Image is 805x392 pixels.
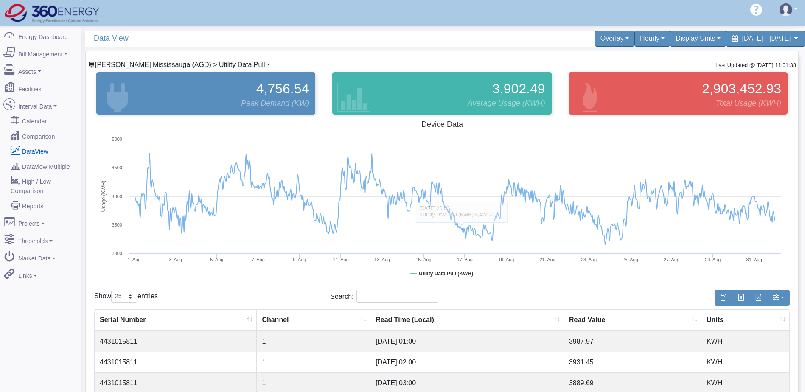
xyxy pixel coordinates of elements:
tspan: Utility Data Pull (KWH) [419,271,473,277]
div: Display Units [670,31,726,47]
tspan: Device Data [421,120,463,129]
span: Data View [94,31,446,46]
td: 3987.97 [564,331,701,352]
text: 4000 [112,194,122,199]
tspan: 25. Aug [622,257,638,262]
tspan: 29. Aug [705,257,721,262]
button: Export to Excel [732,290,750,306]
div: Overlay [595,31,634,47]
td: KWH [701,352,789,372]
span: Device List [95,61,265,68]
tspan: Usage (KWH) [101,180,107,212]
span: 2,903,452.93 [702,78,781,99]
th: Channel : activate to sort column ascending [257,309,370,331]
tspan: 31. Aug [746,257,762,262]
td: KWH [701,331,789,352]
img: user-3.svg [780,3,792,16]
td: 4431015811 [95,352,257,372]
td: 1 [257,331,370,352]
a: [PERSON_NAME] Mississauga (AGD) > Utility Data Pull [88,61,270,68]
text: 3000 [112,251,122,256]
button: Show/Hide Columns [767,290,790,306]
td: [DATE] 02:00 [370,352,564,372]
th: Read Time (Local) : activate to sort column ascending [370,309,564,331]
span: Average Usage (KWH) [468,98,545,109]
tspan: 13. Aug [374,257,390,262]
td: [DATE] 01:00 [370,331,564,352]
button: Generate PDF [749,290,767,306]
text: 3500 [112,222,122,227]
span: Peak Demand (KW) [241,98,309,109]
tspan: 9. Aug [293,257,306,262]
tspan: 17. Aug [457,257,473,262]
td: 1 [257,352,370,372]
button: Copy to clipboard [715,290,732,306]
tspan: 1. Aug [127,257,140,262]
div: Hourly [634,31,670,47]
tspan: 15. Aug [415,257,431,262]
th: Units : activate to sort column ascending [701,309,789,331]
th: Read Value : activate to sort column ascending [564,309,701,331]
tspan: 3. Aug [169,257,182,262]
span: 4,756.54 [256,78,309,99]
tspan: 23. Aug [581,257,597,262]
tspan: 5. Aug [210,257,223,262]
tspan: 7. Aug [252,257,265,262]
text: 4500 [112,165,122,170]
th: Serial Number : activate to sort column descending [95,309,257,331]
tspan: 19. Aug [498,257,514,262]
label: Show entries [94,290,158,303]
tspan: 27. Aug [664,257,679,262]
input: Search: [356,290,438,303]
label: Search: [330,290,438,303]
td: 4431015811 [95,331,257,352]
text: 5000 [112,137,122,142]
select: Showentries [111,290,137,303]
tspan: 21. Aug [539,257,555,262]
span: [DATE] - [DATE] [742,35,791,42]
small: Last Updated @ [DATE] 11:01:38 [715,62,796,68]
span: Total Usage (KWH) [716,98,781,109]
span: 3,902.49 [492,78,545,99]
td: 3931.45 [564,352,701,372]
tspan: 11. Aug [333,257,348,262]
